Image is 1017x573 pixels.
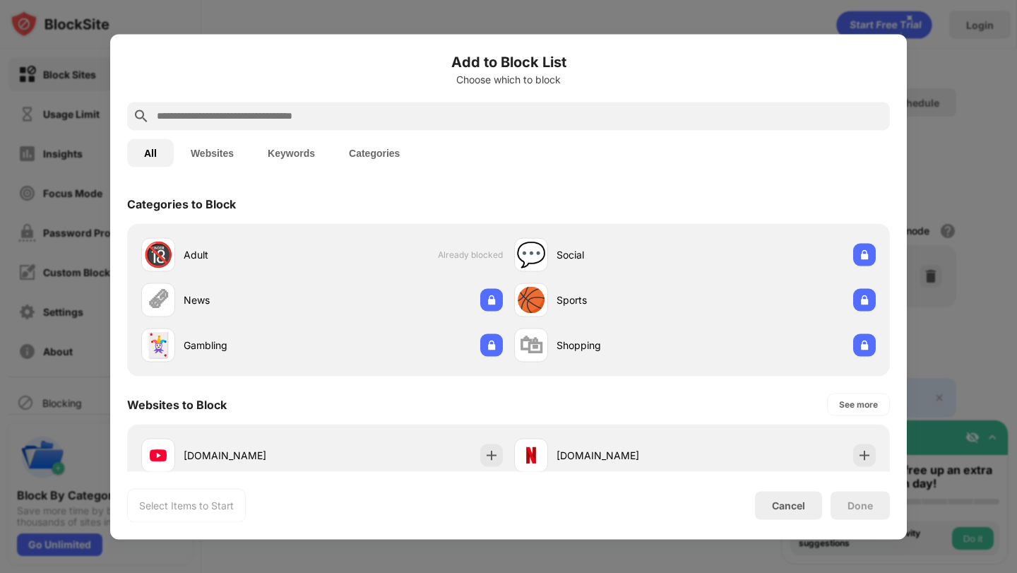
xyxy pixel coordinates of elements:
div: Shopping [557,338,695,353]
button: Categories [332,138,417,167]
div: 💬 [516,240,546,269]
img: favicons [150,447,167,463]
div: Choose which to block [127,73,890,85]
span: Already blocked [438,249,503,260]
div: Select Items to Start [139,498,234,512]
div: 🏀 [516,285,546,314]
div: Categories to Block [127,196,236,211]
div: 🛍 [519,331,543,360]
div: 🗞 [146,285,170,314]
div: [DOMAIN_NAME] [184,448,322,463]
div: Cancel [772,500,805,512]
div: 🃏 [143,331,173,360]
div: Gambling [184,338,322,353]
div: [DOMAIN_NAME] [557,448,695,463]
h6: Add to Block List [127,51,890,72]
div: Done [847,500,873,511]
button: Keywords [251,138,332,167]
div: Adult [184,247,322,262]
img: favicons [523,447,540,463]
button: Websites [174,138,251,167]
img: search.svg [133,107,150,124]
div: See more [839,397,878,411]
div: Websites to Block [127,397,227,411]
div: 🔞 [143,240,173,269]
div: News [184,293,322,307]
div: Sports [557,293,695,307]
div: Social [557,247,695,262]
button: All [127,138,174,167]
